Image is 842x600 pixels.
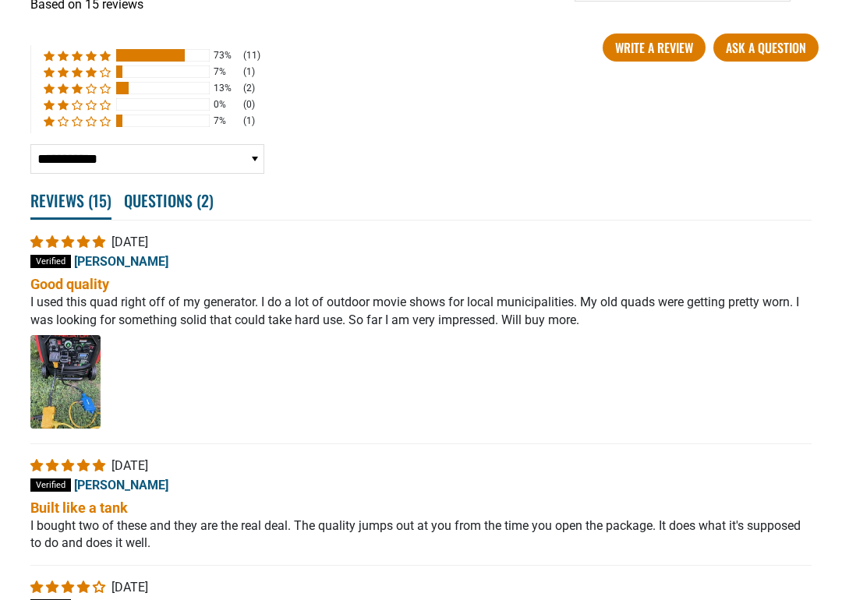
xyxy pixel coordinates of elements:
[30,235,108,249] span: 5 star review
[111,580,148,595] span: [DATE]
[243,49,260,62] div: (11)
[201,189,209,212] span: 2
[30,458,108,473] span: 5 star review
[44,115,111,128] div: 7% (1) reviews with 1 star rating
[30,144,264,174] select: Sort dropdown
[30,580,108,595] span: 4 star review
[44,49,111,62] div: 73% (11) reviews with 5 star rating
[30,294,812,329] p: I used this quad right off of my generator. I do a lot of outdoor movie shows for local municipal...
[30,498,812,517] b: Built like a tank
[214,115,239,128] div: 7%
[30,517,812,552] p: I bought two of these and they are the real deal. The quality jumps out at you from the time you ...
[30,335,101,429] a: Link to user picture 1
[44,82,111,95] div: 13% (2) reviews with 3 star rating
[111,235,148,249] span: [DATE]
[214,49,239,62] div: 73%
[44,65,111,79] div: 7% (1) reviews with 4 star rating
[30,183,111,220] span: Reviews ( )
[74,477,168,492] span: [PERSON_NAME]
[30,335,101,429] img: User picture
[93,189,107,212] span: 15
[74,254,168,269] span: [PERSON_NAME]
[243,65,255,79] div: (1)
[30,274,812,294] b: Good quality
[243,82,255,95] div: (2)
[603,34,706,62] a: Write A Review
[214,82,239,95] div: 13%
[243,115,255,128] div: (1)
[214,65,239,79] div: 7%
[111,458,148,473] span: [DATE]
[124,183,214,217] span: Questions ( )
[713,34,819,62] a: Ask a question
